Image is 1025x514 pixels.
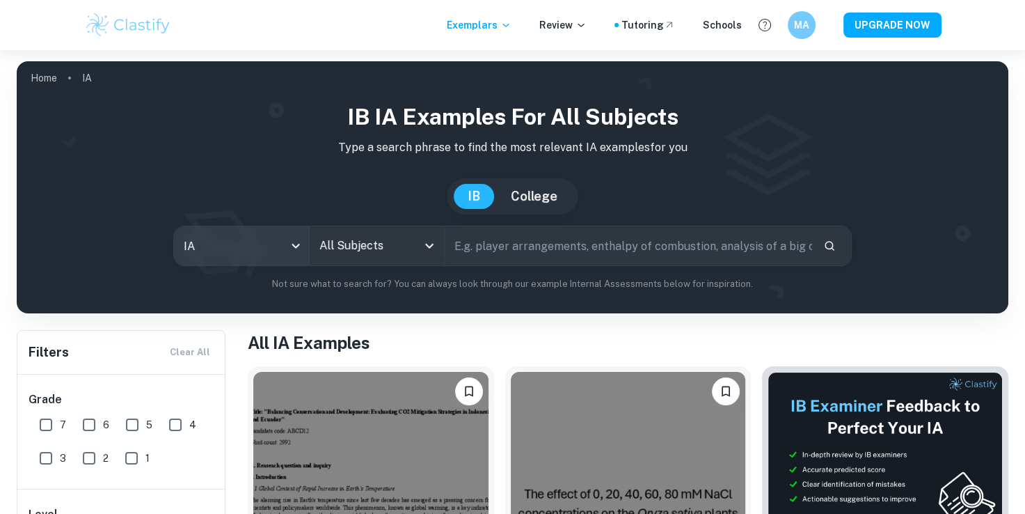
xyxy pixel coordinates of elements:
[454,184,494,209] button: IB
[28,139,997,156] p: Type a search phrase to find the most relevant IA examples for you
[703,17,742,33] a: Schools
[788,11,816,39] button: MA
[818,234,841,258] button: Search
[248,330,1008,355] h1: All IA Examples
[60,451,66,466] span: 3
[82,70,92,86] p: IA
[843,13,941,38] button: UPGRADE NOW
[445,226,812,265] input: E.g. player arrangements, enthalpy of combustion, analysis of a big city...
[539,17,587,33] p: Review
[28,277,997,291] p: Not sure what to search for? You can always look through our example Internal Assessments below f...
[31,68,57,88] a: Home
[17,61,1008,313] img: profile cover
[103,417,109,433] span: 6
[103,451,109,466] span: 2
[793,17,809,33] h6: MA
[497,184,571,209] button: College
[189,417,196,433] span: 4
[447,17,511,33] p: Exemplars
[29,343,69,362] h6: Filters
[455,377,483,405] button: Bookmark
[28,100,997,134] h1: IB IA examples for all subjects
[60,417,66,433] span: 7
[84,11,173,39] img: Clastify logo
[29,391,215,408] h6: Grade
[174,226,309,265] div: IA
[712,377,740,405] button: Bookmark
[753,13,777,37] button: Help and Feedback
[621,17,675,33] a: Tutoring
[420,236,439,256] button: Open
[145,451,150,466] span: 1
[146,417,152,433] span: 5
